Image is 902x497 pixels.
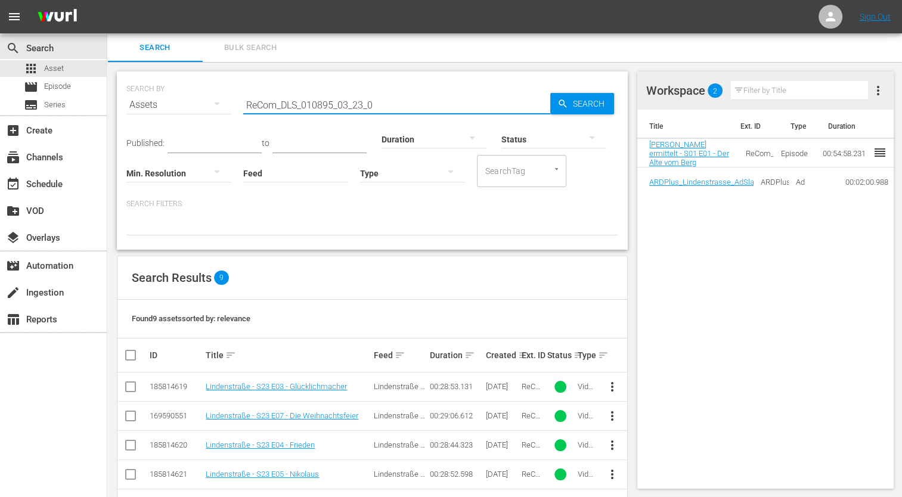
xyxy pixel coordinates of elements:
[486,348,518,362] div: Created
[605,438,619,452] span: more_vert
[114,41,196,55] span: Search
[126,138,165,148] span: Published:
[649,140,729,167] a: [PERSON_NAME] ermittelt - S01 E01 - Der Alte vom Berg
[464,350,475,361] span: sort
[547,348,574,362] div: Status
[486,440,518,449] div: [DATE]
[733,110,783,143] th: Ext. ID
[605,380,619,394] span: more_vert
[6,204,20,218] span: VOD
[522,411,543,465] span: ReCom_DLS_010895_03_23_07
[430,382,482,391] div: 00:28:53.131
[262,138,269,148] span: to
[872,145,886,160] span: reorder
[637,110,734,143] th: Title
[44,99,66,111] span: Series
[210,41,291,55] span: Bulk Search
[870,83,885,98] span: more_vert
[430,411,482,420] div: 00:29:06.612
[44,63,64,74] span: Asset
[29,3,86,31] img: ans4CAIJ8jUAAAAAAAAAAAAAAAAAAAAAAAAgQb4GAAAAAAAAAAAAAAAAAAAAAAAAJMjXAAAAAAAAAAAAAAAAAAAAAAAAgAT5G...
[374,411,425,429] span: Lindenstraße - Staffel 23
[6,150,20,164] span: Channels
[430,348,482,362] div: Duration
[605,409,619,423] span: more_vert
[860,12,891,21] a: Sign Out
[578,440,594,449] div: Video
[214,271,229,285] span: 9
[598,372,627,401] button: more_vert
[598,460,627,489] button: more_vert
[225,350,236,361] span: sort
[486,411,518,420] div: [DATE]
[395,350,405,361] span: sort
[578,348,594,362] div: Type
[150,440,202,449] div: 185814620
[789,167,838,196] td: Ad
[6,177,20,191] span: Schedule
[150,350,202,360] div: ID
[486,382,518,391] div: [DATE]
[6,231,20,245] span: Overlays
[598,431,627,459] button: more_vert
[206,411,358,420] a: Lindenstraße - S23 E07 - Die Weihnachtsfeier
[708,86,723,95] span: 2
[754,167,789,196] td: ARDPlus_Lindenstrasse_AdSlate_neu_052025
[773,139,816,167] td: Episode
[6,312,20,327] span: Reports
[132,314,250,323] span: Found 9 assets sorted by: relevance
[578,411,594,420] div: Video
[374,348,426,362] div: Feed
[374,382,425,400] span: Lindenstraße - Staffel 23
[550,93,614,114] button: Search
[522,440,543,494] span: ReCom_DLS_010895_03_23_04
[522,382,543,436] span: ReCom_DLS_010895_03_23_03
[132,271,212,285] span: Search Results
[126,88,231,122] div: Assets
[605,467,619,482] span: more_vert
[6,41,20,55] span: Search
[646,83,705,98] h4: Workspace
[870,76,885,105] button: more_vert
[816,139,894,167] td: 00:54:58.231
[150,470,202,479] div: 185814621
[598,402,627,430] button: more_vert
[24,98,38,112] span: Series
[486,470,518,479] div: [DATE]
[44,80,71,92] span: Episode
[150,382,202,391] div: 185814619
[578,470,594,479] div: Video
[374,470,425,487] span: Lindenstraße - Staffel 23
[821,110,894,143] th: Duration
[126,199,618,209] p: Search Filters:
[206,348,370,362] div: Title
[574,350,584,361] span: sort
[24,80,38,94] span: Episode
[150,411,202,420] div: 169590551
[206,382,347,391] a: Lindenstraße - S23 E03 - Glücklichmacher
[649,178,805,187] a: ARDPlus_Lindenstrasse_AdSlate_neu_052025
[522,350,544,360] div: Ext. ID
[6,123,20,138] span: Create
[374,440,425,458] span: Lindenstraße - Staffel 23
[6,285,20,300] span: Ingestion
[430,440,482,449] div: 00:28:44.323
[24,61,38,76] span: Asset
[430,470,482,479] div: 00:28:52.598
[578,382,594,391] div: Video
[783,110,820,143] th: Type
[738,139,773,167] td: ReCom_WAT_010235_03
[206,440,315,449] a: Lindenstraße - S23 E04 - Frieden
[7,10,21,24] span: menu
[568,93,614,114] span: Search
[518,350,529,361] span: sort
[206,470,319,479] a: Lindenstraße - S23 E05 - Nikolaus
[551,163,562,175] button: Open
[6,259,20,273] span: Automation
